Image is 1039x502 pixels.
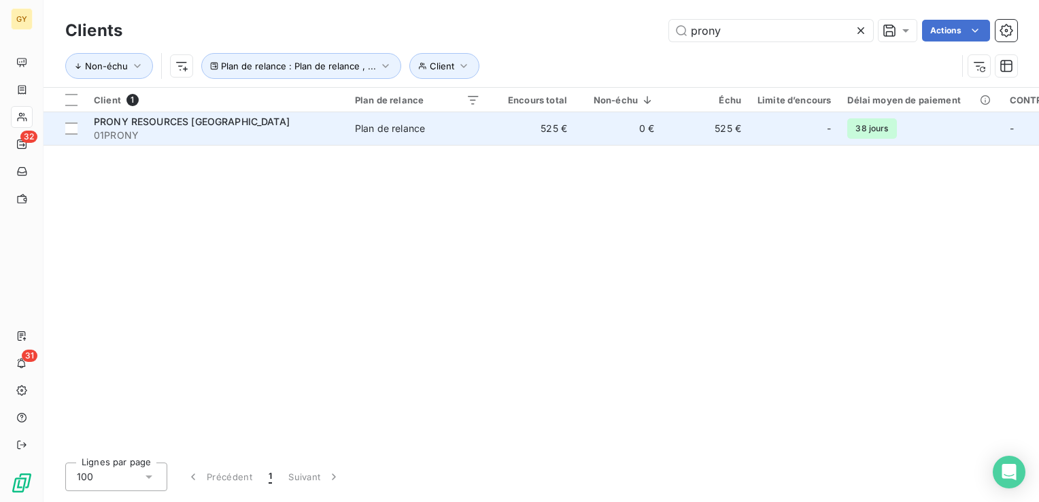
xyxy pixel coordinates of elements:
[583,95,654,105] div: Non-échu
[430,61,454,71] span: Client
[409,53,479,79] button: Client
[280,463,349,491] button: Suivant
[65,18,122,43] h3: Clients
[827,122,831,135] span: -
[260,463,280,491] button: 1
[11,8,33,30] div: GY
[22,350,37,362] span: 31
[757,95,831,105] div: Limite d’encours
[847,118,896,139] span: 38 jours
[670,95,741,105] div: Échu
[496,95,567,105] div: Encours total
[65,53,153,79] button: Non-échu
[20,131,37,143] span: 32
[94,95,121,105] span: Client
[669,20,873,41] input: Rechercher
[126,94,139,106] span: 1
[993,456,1025,488] div: Open Intercom Messenger
[94,129,339,142] span: 01PRONY
[221,61,376,71] span: Plan de relance : Plan de relance , ...
[85,61,128,71] span: Non-échu
[355,95,480,105] div: Plan de relance
[77,470,93,484] span: 100
[178,463,260,491] button: Précédent
[201,53,401,79] button: Plan de relance : Plan de relance , ...
[94,116,290,127] span: PRONY RESOURCES [GEOGRAPHIC_DATA]
[11,472,33,494] img: Logo LeanPay
[1010,122,1014,134] span: -
[269,470,272,484] span: 1
[575,112,662,145] td: 0 €
[662,112,749,145] td: 525 €
[355,122,425,135] div: Plan de relance
[922,20,990,41] button: Actions
[847,95,993,105] div: Délai moyen de paiement
[488,112,575,145] td: 525 €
